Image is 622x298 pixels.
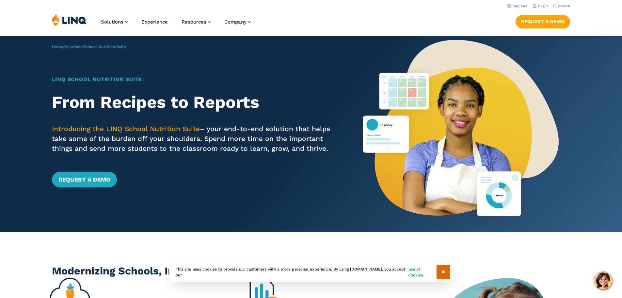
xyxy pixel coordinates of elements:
img: Nutrition Suite Launch [363,36,559,232]
span: Introducing the LINQ School Nutrition Suite [52,125,200,133]
span: School Nutrition Suite [84,44,126,49]
img: LINQ | K‑12 Software [52,14,87,26]
nav: Primary Navigation [101,14,251,35]
button: Open Search Bar [553,4,570,9]
button: Hello, have a question? Let’s chat. [594,272,612,290]
span: Search [558,4,570,8]
h2: Modernizing Schools, Inspiring Success [52,264,570,278]
a: Resources [182,19,211,25]
a: Home [52,44,63,49]
h2: From Recipes to Reports [52,93,338,112]
h1: LINQ School Nutrition Suite [52,76,338,83]
span: Solutions [101,19,123,25]
span: / / [52,44,126,49]
a: Solutions [65,44,82,49]
p: – your end-to-end solution that helps take some of the burden off your shoulders. Spend more time... [52,124,338,153]
nav: Button Navigation [516,14,570,28]
a: Support [507,4,527,8]
a: Experience [141,19,168,25]
span: Company [224,19,247,25]
a: Solutions [101,19,128,25]
span: Resources [182,19,206,25]
a: Request a Demo [516,15,570,28]
div: This site uses cookies to provide our customers with a more personal experience. By using [DOMAIN... [169,262,453,282]
a: Login [533,4,548,8]
a: use of cookies. [408,266,436,278]
a: Company [224,19,251,25]
a: Request a Demo [52,172,117,187]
